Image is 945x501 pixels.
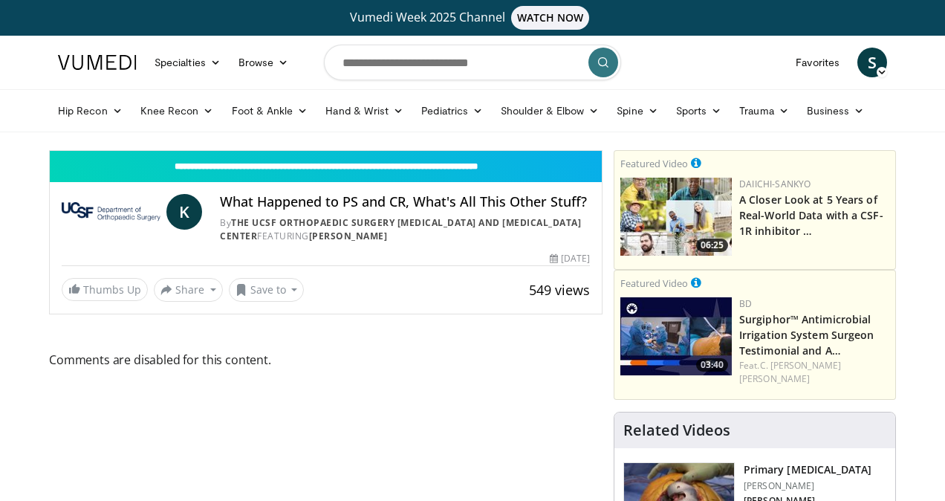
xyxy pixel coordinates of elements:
[739,193,883,238] a: A Closer Look at 5 Years of Real-World Data with a CSF-1R inhibitor …
[739,359,841,385] a: C. [PERSON_NAME] [PERSON_NAME]
[730,96,798,126] a: Trauma
[412,96,492,126] a: Pediatrics
[739,312,874,358] a: Surgiphor™ Antimicrobial Irrigation System Surgeon Testimonial and A…
[166,194,202,230] a: K
[798,96,874,126] a: Business
[316,96,412,126] a: Hand & Wrist
[744,462,871,477] h3: Primary [MEDICAL_DATA]
[229,278,305,302] button: Save to
[62,278,148,301] a: Thumbs Up
[49,96,131,126] a: Hip Recon
[146,48,230,77] a: Specialties
[620,297,732,375] img: 70422da6-974a-44ac-bf9d-78c82a89d891.150x105_q85_crop-smart_upscale.jpg
[667,96,731,126] a: Sports
[696,358,728,372] span: 03:40
[154,278,223,302] button: Share
[220,216,581,242] a: The UCSF Orthopaedic Surgery [MEDICAL_DATA] and [MEDICAL_DATA] Center
[857,48,887,77] a: S
[220,194,590,210] h4: What Happened to PS and CR, What's All This Other Stuff?
[620,178,732,256] img: 93c22cae-14d1-47f0-9e4a-a244e824b022.png.150x105_q85_crop-smart_upscale.jpg
[739,297,752,310] a: BD
[131,96,223,126] a: Knee Recon
[492,96,608,126] a: Shoulder & Elbow
[620,178,732,256] a: 06:25
[608,96,666,126] a: Spine
[550,252,590,265] div: [DATE]
[744,480,871,492] p: [PERSON_NAME]
[696,239,728,252] span: 06:25
[620,297,732,375] a: 03:40
[230,48,298,77] a: Browse
[60,6,885,30] a: Vumedi Week 2025 ChannelWATCH NOW
[62,194,160,230] img: The UCSF Orthopaedic Surgery Arthritis and Joint Replacement Center
[309,230,388,242] a: [PERSON_NAME]
[58,55,137,70] img: VuMedi Logo
[623,421,730,439] h4: Related Videos
[620,277,688,290] small: Featured Video
[220,216,590,243] div: By FEATURING
[739,359,889,386] div: Feat.
[620,157,688,170] small: Featured Video
[739,178,811,190] a: Daiichi-Sankyo
[511,6,590,30] span: WATCH NOW
[529,281,590,299] span: 549 views
[223,96,317,126] a: Foot & Ankle
[787,48,848,77] a: Favorites
[49,350,603,369] span: Comments are disabled for this content.
[324,45,621,80] input: Search topics, interventions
